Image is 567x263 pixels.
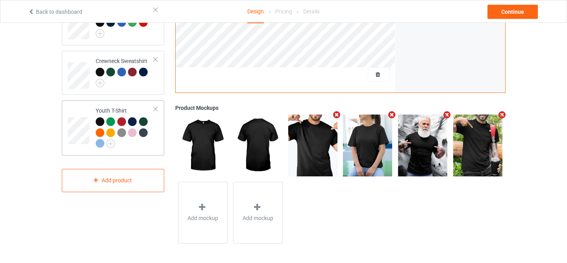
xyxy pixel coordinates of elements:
[387,111,397,119] i: Remove mockup
[117,128,126,137] img: heather_texture.png
[288,115,337,176] img: regular.jpg
[62,100,165,156] div: Youth T-Shirt
[28,9,82,15] a: Back to dashboard
[175,104,505,112] div: Product Mockups
[453,115,502,176] img: regular.jpg
[187,214,218,222] span: Add mockup
[275,0,292,22] div: Pricing
[398,115,447,176] img: regular.jpg
[96,7,154,35] div: Long Sleeve Tee
[178,115,227,176] img: regular.jpg
[106,139,115,148] img: svg+xml;base64,PD94bWwgdmVyc2lvbj0iMS4wIiBlbmNvZGluZz0iVVRGLTgiPz4KPHN2ZyB3aWR0aD0iMjJweCIgaGVpZ2...
[178,182,228,244] div: Add mockup
[96,29,104,38] img: svg+xml;base64,PD94bWwgdmVyc2lvbj0iMS4wIiBlbmNvZGluZz0iVVRGLTgiPz4KPHN2ZyB3aWR0aD0iMjJweCIgaGVpZ2...
[247,0,264,23] div: Design
[233,182,283,244] div: Add mockup
[233,115,282,176] img: regular.jpg
[62,169,165,192] div: Add product
[487,5,538,19] div: Continue
[96,79,104,87] img: svg+xml;base64,PD94bWwgdmVyc2lvbj0iMS4wIiBlbmNvZGluZz0iVVRGLTgiPz4KPHN2ZyB3aWR0aD0iMjJweCIgaGVpZ2...
[442,111,452,119] i: Remove mockup
[332,111,342,119] i: Remove mockup
[96,107,154,147] div: Youth T-Shirt
[96,57,154,85] div: Crewneck Sweatshirt
[243,214,273,222] span: Add mockup
[62,1,165,45] div: Long Sleeve Tee
[62,51,165,95] div: Crewneck Sweatshirt
[497,111,507,119] i: Remove mockup
[343,115,392,176] img: regular.jpg
[303,0,320,22] div: Details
